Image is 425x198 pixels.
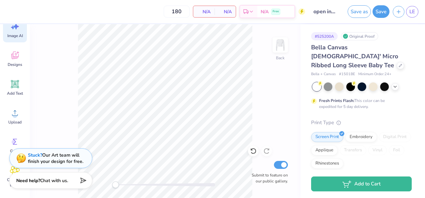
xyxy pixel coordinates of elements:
div: # 525200A [311,32,338,40]
div: Digital Print [379,132,411,142]
div: Embroidery [345,132,377,142]
div: Rhinestones [311,159,343,169]
span: Minimum Order: 24 + [358,72,391,77]
div: Accessibility label [112,181,119,188]
div: Back [276,55,285,61]
img: Back [274,38,287,52]
div: Screen Print [311,132,343,142]
div: Print Type [311,119,412,126]
span: N/A [197,8,211,15]
div: Foil [389,145,404,155]
label: Submit to feature on our public gallery. [248,172,288,184]
div: Applique [311,145,338,155]
div: Transfers [340,145,366,155]
button: Save [373,5,389,18]
span: Bella Canvas [DEMOGRAPHIC_DATA]' Micro Ribbed Long Sleeve Baby Tee [311,43,398,69]
span: Chat with us. [40,177,68,184]
span: Free [273,9,279,14]
span: # 1501BE [339,72,355,77]
a: LE [406,6,418,18]
strong: Fresh Prints Flash: [319,98,354,103]
strong: Need help? [16,177,40,184]
span: Upload [8,120,22,125]
button: Save as [348,5,371,18]
input: Untitled Design [308,5,341,18]
span: LE [409,8,415,16]
div: Vinyl [368,145,387,155]
span: Bella + Canvas [311,72,336,77]
span: Add Text [7,91,23,96]
button: Add to Cart [311,176,412,191]
span: N/A [261,8,269,15]
span: Designs [8,62,22,67]
strong: Stuck? [28,152,42,158]
span: Image AI [7,33,23,38]
span: N/A [218,8,232,15]
span: Clipart & logos [4,177,26,188]
div: Our Art team will finish your design for free. [28,152,83,165]
div: This color can be expedited for 5 day delivery. [319,98,401,110]
div: Original Proof [341,32,378,40]
input: – – [164,6,190,18]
